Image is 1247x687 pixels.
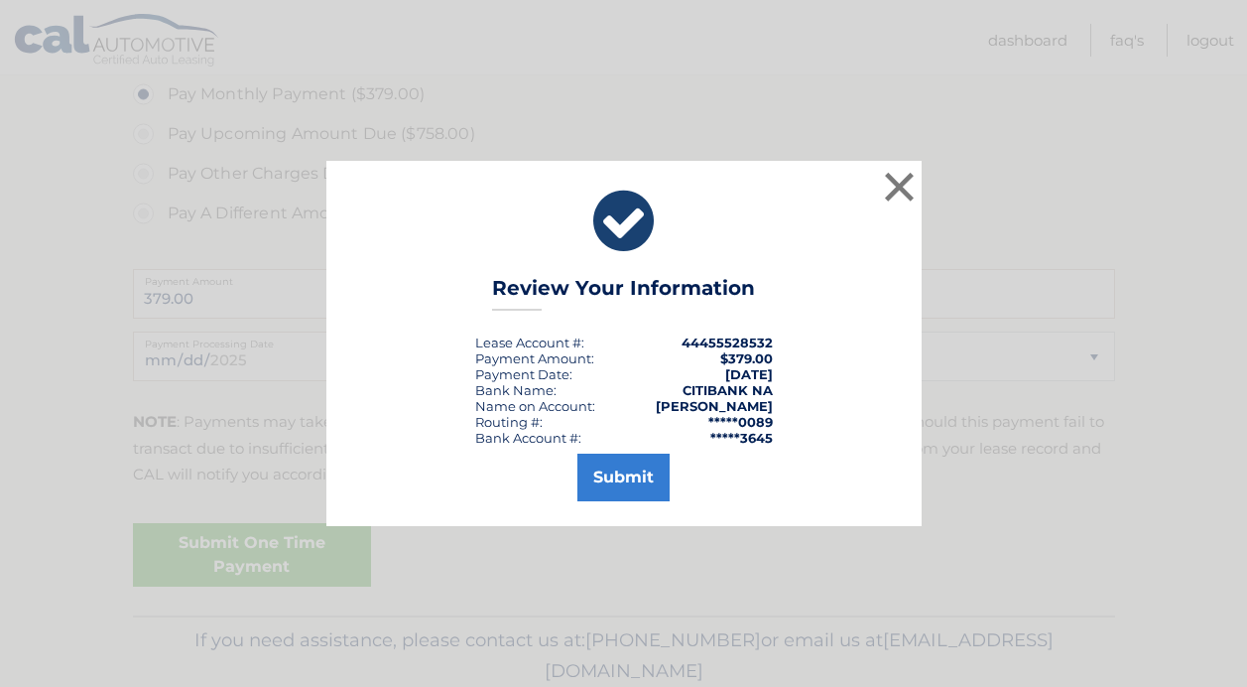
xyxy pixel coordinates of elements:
div: : [475,366,572,382]
span: $379.00 [720,350,773,366]
div: Bank Name: [475,382,557,398]
div: Routing #: [475,414,543,430]
strong: 44455528532 [682,335,773,350]
span: Payment Date [475,366,569,382]
strong: CITIBANK NA [683,382,773,398]
h3: Review Your Information [492,276,755,311]
span: [DATE] [725,366,773,382]
div: Lease Account #: [475,335,584,350]
button: Submit [577,454,670,501]
div: Name on Account: [475,398,595,414]
div: Bank Account #: [475,430,581,446]
strong: [PERSON_NAME] [656,398,773,414]
div: Payment Amount: [475,350,594,366]
button: × [880,167,920,206]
